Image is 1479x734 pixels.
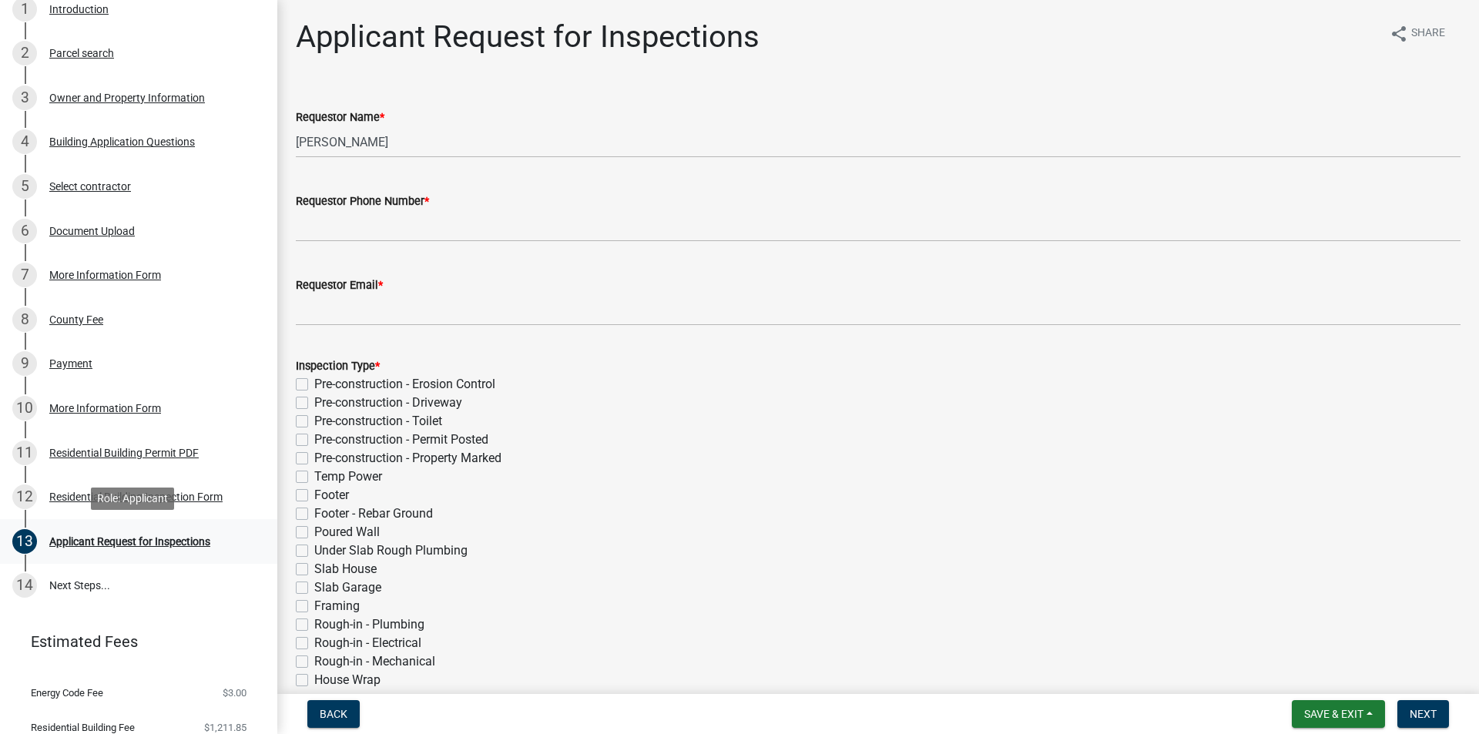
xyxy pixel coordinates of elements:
div: 11 [12,441,37,465]
label: Temp Power [314,468,382,486]
label: Pre-construction - Property Marked [314,449,501,468]
div: Payment [49,358,92,369]
label: Poured Wall [314,523,380,541]
div: Select contractor [49,181,131,192]
div: 7 [12,263,37,287]
span: Save & Exit [1304,708,1363,720]
button: Next [1397,700,1449,728]
span: $3.00 [223,688,246,698]
label: Inspection Type [296,361,380,372]
div: Introduction [49,4,109,15]
div: 4 [12,129,37,154]
button: Back [307,700,360,728]
label: Pre-construction - Driveway [314,394,462,412]
label: Framing [314,597,360,615]
div: Applicant Request for Inspections [49,536,210,547]
div: Parcel search [49,48,114,59]
label: Requestor Phone Number [296,196,429,207]
div: Document Upload [49,226,135,236]
div: 12 [12,484,37,509]
label: Slab Garage [314,578,381,597]
div: Residential Building Inspection Form [49,491,223,502]
label: Requestor Name [296,112,384,123]
div: Owner and Property Information [49,92,205,103]
div: Building Application Questions [49,136,195,147]
label: Footer - Rebar Ground [314,504,433,523]
span: Back [320,708,347,720]
a: Estimated Fees [12,626,253,657]
button: shareShare [1377,18,1457,49]
button: Save & Exit [1292,700,1385,728]
label: Slab House [314,560,377,578]
span: $1,211.85 [204,722,246,732]
label: Rough-in - Plumbing [314,615,424,634]
div: 5 [12,174,37,199]
label: Requestor Email [296,280,383,291]
label: Rough-in - Mechanical [314,652,435,671]
span: Residential Building Fee [31,722,135,732]
h1: Applicant Request for Inspections [296,18,760,55]
div: 3 [12,85,37,110]
div: 10 [12,396,37,421]
div: County Fee [49,314,103,325]
span: Energy Code Fee [31,688,103,698]
label: Rough-in - Electrical [314,634,421,652]
span: Next [1410,708,1437,720]
label: House Wrap [314,671,381,689]
div: 6 [12,219,37,243]
i: share [1390,25,1408,43]
div: 9 [12,351,37,376]
label: Under Slab Rough Plumbing [314,541,468,560]
div: Role: Applicant [91,488,174,510]
div: Residential Building Permit PDF [49,447,199,458]
div: More Information Form [49,403,161,414]
div: More Information Form [49,270,161,280]
div: 14 [12,573,37,598]
div: 2 [12,41,37,65]
label: Pre-construction - Toilet [314,412,442,431]
div: 13 [12,529,37,554]
label: Pre-construction - Erosion Control [314,375,495,394]
label: Footer [314,486,349,504]
span: Share [1411,25,1445,43]
label: Pre-construction - Permit Posted [314,431,488,449]
div: 8 [12,307,37,332]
